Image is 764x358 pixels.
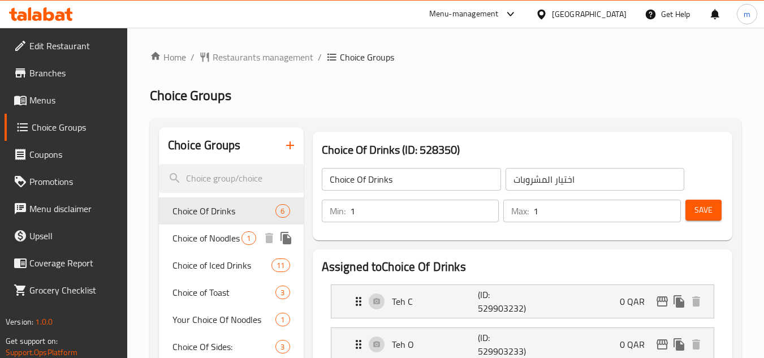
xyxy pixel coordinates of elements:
span: Choice Groups [32,120,119,134]
a: Coverage Report [5,249,128,277]
li: / [191,50,195,64]
div: Choices [275,204,290,218]
span: Version: [6,314,33,329]
a: Branches [5,59,128,87]
a: Upsell [5,222,128,249]
div: Choices [241,231,256,245]
p: 0 QAR [620,338,654,351]
div: [GEOGRAPHIC_DATA] [552,8,627,20]
span: Get support on: [6,334,58,348]
div: Choice of Noodles1deleteduplicate [159,225,303,252]
span: Choice Of Sides: [172,340,275,353]
a: Choice Groups [5,114,128,141]
span: Grocery Checklist [29,283,119,297]
span: Promotions [29,175,119,188]
button: duplicate [671,336,688,353]
button: delete [261,230,278,247]
span: 1 [276,314,289,325]
span: Menu disclaimer [29,202,119,215]
div: Choices [271,258,290,272]
span: 6 [276,206,289,217]
a: Home [150,50,186,64]
p: Teh O [392,338,478,351]
div: Choice Of Drinks6 [159,197,303,225]
span: Choice of Noodles [172,231,241,245]
li: / [318,50,322,64]
div: Choices [275,286,290,299]
button: edit [654,293,671,310]
p: 0 QAR [620,295,654,308]
a: Grocery Checklist [5,277,128,304]
h2: Choice Groups [168,137,240,154]
p: Max: [511,204,529,218]
a: Coupons [5,141,128,168]
p: (ID: 529903233) [478,331,536,358]
span: Menus [29,93,119,107]
span: Branches [29,66,119,80]
div: Choices [275,340,290,353]
button: delete [688,293,705,310]
a: Edit Restaurant [5,32,128,59]
span: 1.0.0 [35,314,53,329]
span: Coupons [29,148,119,161]
span: Choice Of Drinks [172,204,275,218]
span: 1 [242,233,255,244]
span: Choice Groups [150,83,231,108]
button: Save [685,200,722,221]
a: Menus [5,87,128,114]
span: Choice Groups [340,50,394,64]
h3: Choice Of Drinks (ID: 528350) [322,141,723,159]
div: Expand [331,285,714,318]
h2: Assigned to Choice Of Drinks [322,258,723,275]
span: 3 [276,287,289,298]
span: Your Choice Of Noodles [172,313,275,326]
nav: breadcrumb [150,50,741,64]
p: Teh C [392,295,478,308]
span: Restaurants management [213,50,313,64]
span: m [744,8,750,20]
div: Choice of Iced Drinks11 [159,252,303,279]
span: Save [694,203,713,217]
input: search [159,164,303,193]
span: 11 [272,260,289,271]
a: Menu disclaimer [5,195,128,222]
li: Expand [322,280,723,323]
a: Restaurants management [199,50,313,64]
div: Choices [275,313,290,326]
button: delete [688,336,705,353]
span: Coverage Report [29,256,119,270]
span: 3 [276,342,289,352]
div: Menu-management [429,7,499,21]
div: Your Choice Of Noodles1 [159,306,303,333]
div: Choice of Toast3 [159,279,303,306]
span: Choice of Toast [172,286,275,299]
span: Edit Restaurant [29,39,119,53]
button: duplicate [671,293,688,310]
p: Min: [330,204,346,218]
p: (ID: 529903232) [478,288,536,315]
span: Choice of Iced Drinks [172,258,271,272]
button: edit [654,336,671,353]
span: Upsell [29,229,119,243]
button: duplicate [278,230,295,247]
a: Promotions [5,168,128,195]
